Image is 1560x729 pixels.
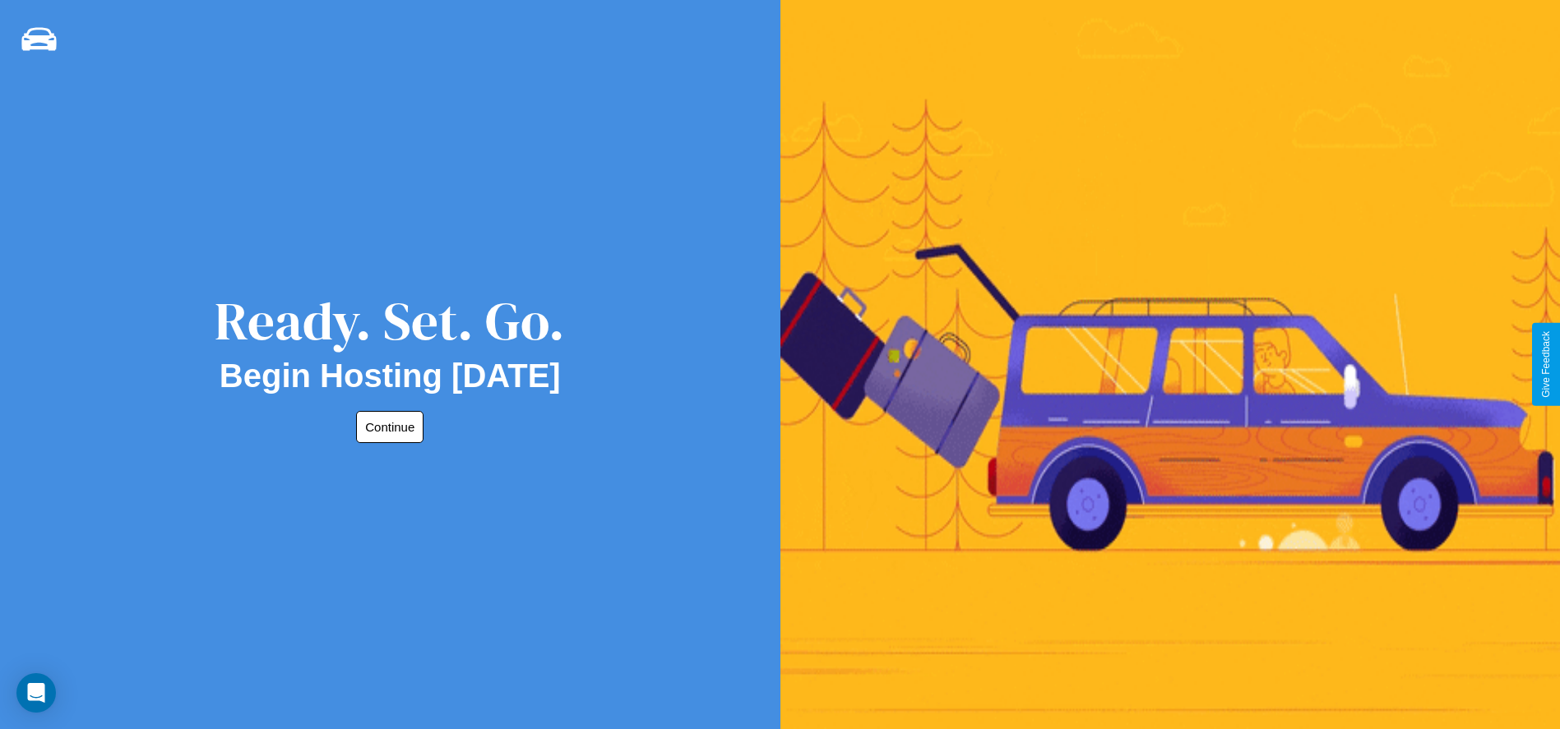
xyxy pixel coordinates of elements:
[215,284,565,358] div: Ready. Set. Go.
[356,411,424,443] button: Continue
[16,673,56,713] div: Open Intercom Messenger
[220,358,561,394] h2: Begin Hosting [DATE]
[1540,331,1552,398] div: Give Feedback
